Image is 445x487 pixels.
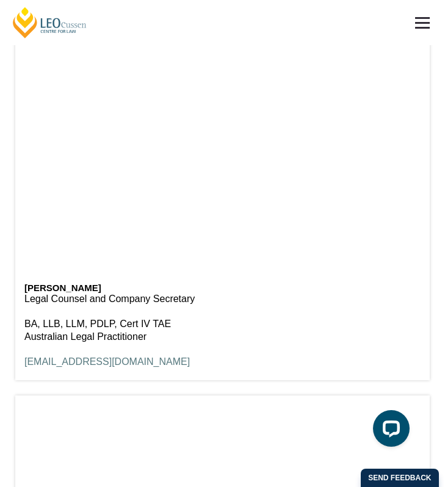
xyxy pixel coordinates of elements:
[24,356,190,367] a: [EMAIL_ADDRESS][DOMAIN_NAME]
[24,283,421,294] h6: [PERSON_NAME]
[24,318,421,344] p: BA, LLB, LLM, PDLP, Cert IV TAE Australian Legal Practitioner
[24,293,421,306] p: Legal Counsel and Company Secretary
[11,6,89,39] a: [PERSON_NAME] Centre for Law
[363,405,414,456] iframe: LiveChat chat widget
